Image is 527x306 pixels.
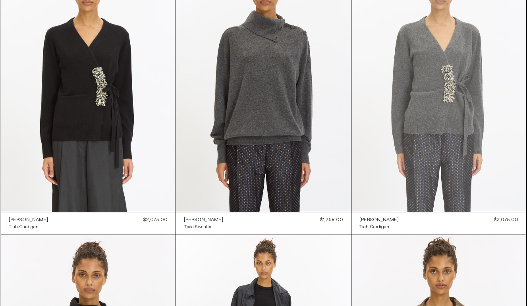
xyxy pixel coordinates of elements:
div: $2,075.00 [143,216,168,223]
a: Tiah Cardigan [359,223,399,231]
div: $1,268.00 [320,216,343,223]
div: Tixla Sweater [184,224,212,231]
a: [PERSON_NAME] [184,216,223,223]
div: Tiah Cardigan [359,224,389,231]
div: [PERSON_NAME] [359,217,399,223]
div: Tiah Cardigan [9,224,39,231]
div: $2,075.00 [494,216,518,223]
div: [PERSON_NAME] [184,217,223,223]
a: [PERSON_NAME] [9,216,48,223]
a: Tiah Cardigan [9,223,48,231]
a: [PERSON_NAME] [359,216,399,223]
a: Tixla Sweater [184,223,223,231]
div: [PERSON_NAME] [9,217,48,223]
